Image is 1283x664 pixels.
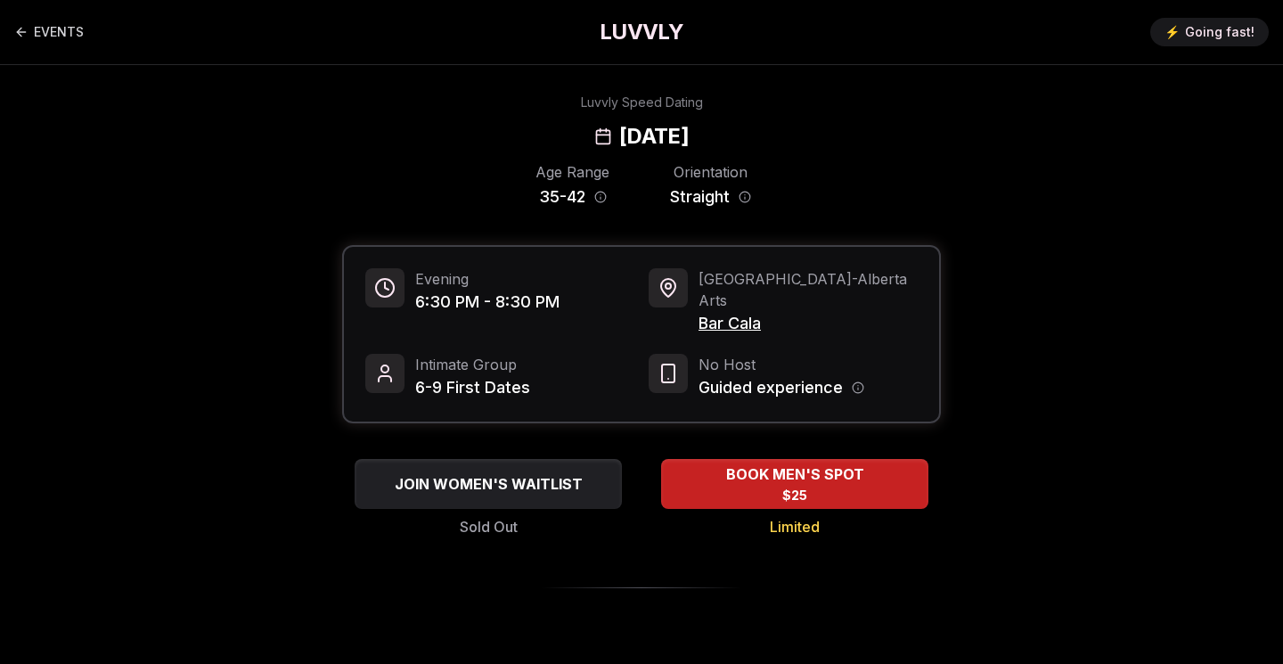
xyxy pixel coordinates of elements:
[1185,23,1254,41] span: Going fast!
[415,268,560,290] span: Evening
[594,191,607,203] button: Age range information
[1165,23,1180,41] span: ⚡️
[699,354,864,375] span: No Host
[415,354,530,375] span: Intimate Group
[699,268,918,311] span: [GEOGRAPHIC_DATA] - Alberta Arts
[14,23,84,41] a: Back to events
[661,459,928,509] button: BOOK MEN'S SPOT - Limited
[723,463,868,485] span: BOOK MEN'S SPOT
[782,487,807,504] span: $25
[699,375,843,400] span: Guided experience
[852,381,864,394] button: Host information
[391,473,586,495] span: JOIN WOMEN'S WAITLIST
[460,516,518,537] span: Sold Out
[355,459,622,509] button: JOIN WOMEN'S WAITLIST - Sold Out
[619,122,689,151] h2: [DATE]
[600,18,683,46] a: LUVVLY
[539,184,585,209] span: 35 - 42
[532,161,613,183] div: Age Range
[670,184,730,209] span: Straight
[670,161,751,183] div: Orientation
[415,290,560,315] span: 6:30 PM - 8:30 PM
[699,311,918,336] span: Bar Cala
[739,191,751,203] button: Orientation information
[415,375,530,400] span: 6-9 First Dates
[770,516,820,537] span: Limited
[581,94,703,111] div: Luvvly Speed Dating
